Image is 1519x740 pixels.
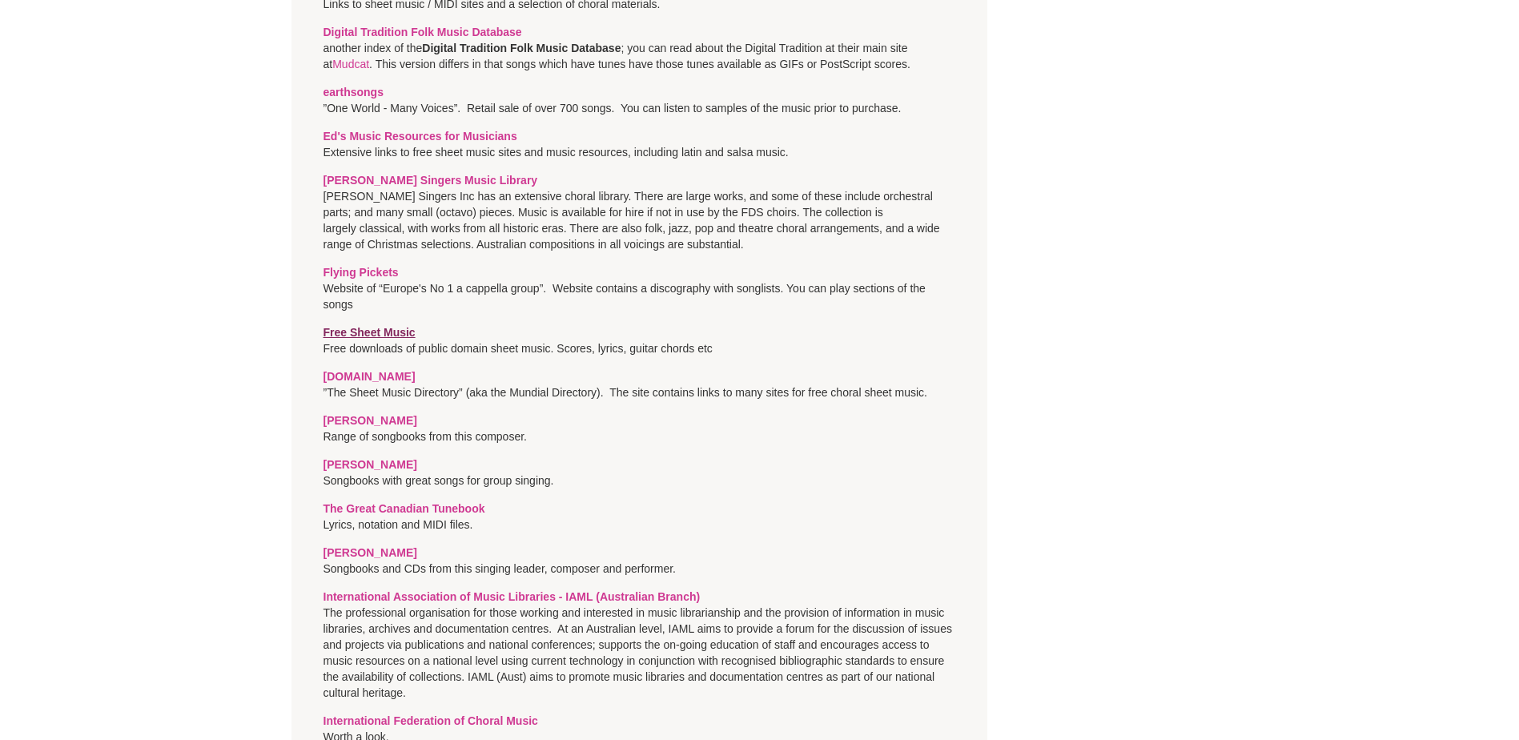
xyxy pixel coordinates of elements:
p: another index of the ; you can read about the Digital Tradition at their main site at . This vers... [323,24,956,72]
p: Songbooks and CDs from this singing leader, composer and performer. [323,545,956,577]
p: Website of “Europe's No 1 a cappella group”. Website contains a discography with songlists. You c... [323,264,956,312]
a: International Federation of Choral Music [323,714,538,727]
p: [PERSON_NAME] Singers Inc has an extensive choral library. There are large works, and some of the... [323,172,956,252]
a: International Association of Music Libraries - IAML (Australian Branch) [323,590,701,603]
p: Extensive links to free sheet music sites and music resources, including latin and salsa music. [323,128,956,160]
a: Flying Pickets [323,266,399,279]
a: earthsongs [323,86,384,99]
a: Ed's Music Resources for Musicians [323,130,517,143]
p: Songbooks with great songs for group singing. [323,456,956,489]
a: [PERSON_NAME] [323,546,417,559]
a: [PERSON_NAME] [323,458,417,471]
strong: Digital Tradition Folk Music Database [422,42,621,54]
a: The Great Canadian Tunebook [323,502,485,515]
a: Digital Tradition Folk Music Database [323,26,522,38]
p: The professional organisation for those working and interested in music librarianship and the pro... [323,589,956,701]
p: Free downloads of public domain sheet music. Scores, lyrics, guitar chords etc [323,324,956,356]
a: [PERSON_NAME] Singers Music Library [323,174,538,187]
p: Range of songbooks from this composer. [323,412,956,444]
a: Mudcat [332,58,369,70]
p: Lyrics, notation and MIDI files. [323,501,956,533]
p: ”One World - Many Voices”. Retail sale of over 700 songs. You can listen to samples of the music ... [323,84,956,116]
a: Free Sheet Music [323,326,416,339]
a: [DOMAIN_NAME] [323,370,416,383]
p: ”The Sheet Music Directory” (aka the Mundial Directory). The site contains links to many sites fo... [323,368,956,400]
a: [PERSON_NAME] [323,414,417,427]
